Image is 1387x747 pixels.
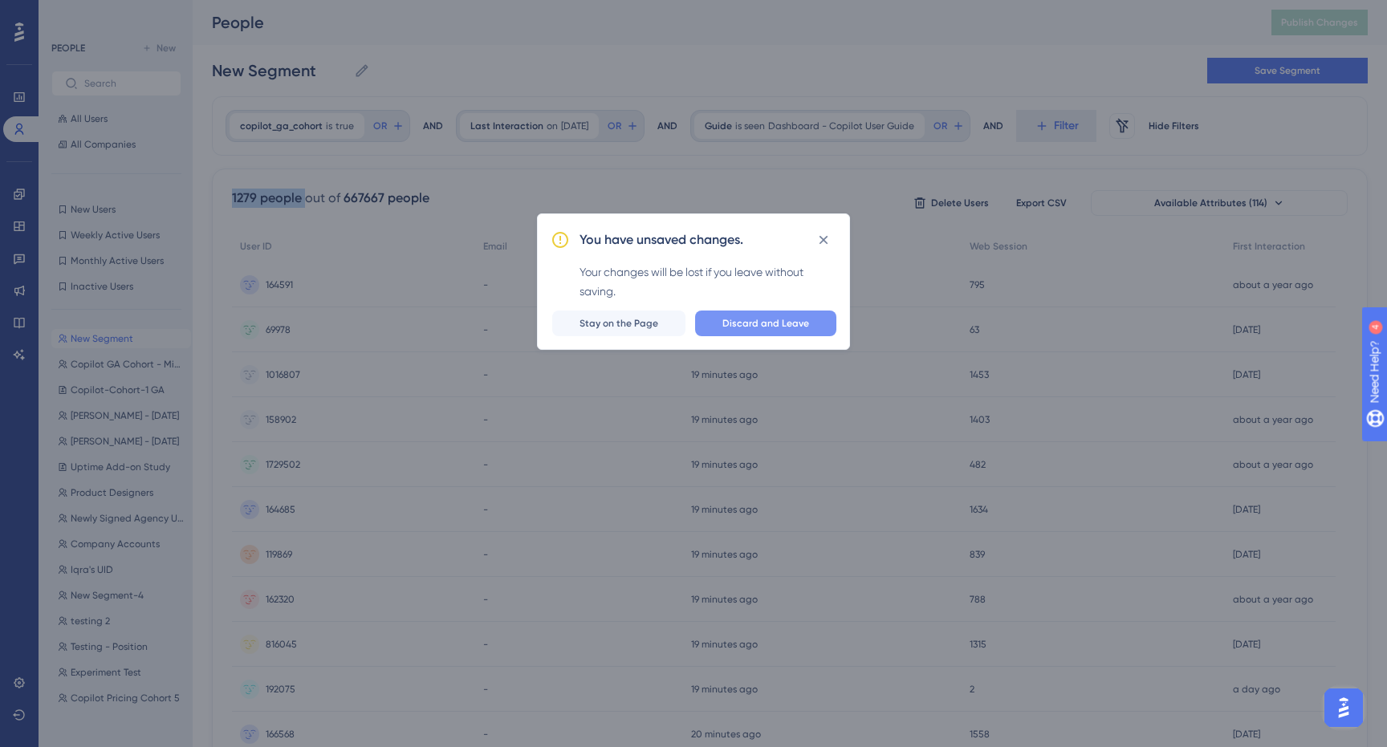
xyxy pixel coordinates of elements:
div: 4 [112,8,116,21]
span: Discard and Leave [722,317,809,330]
span: Need Help? [38,4,100,23]
iframe: UserGuiding AI Assistant Launcher [1320,684,1368,732]
div: Your changes will be lost if you leave without saving. [580,262,836,301]
h2: You have unsaved changes. [580,230,743,250]
span: Stay on the Page [580,317,658,330]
